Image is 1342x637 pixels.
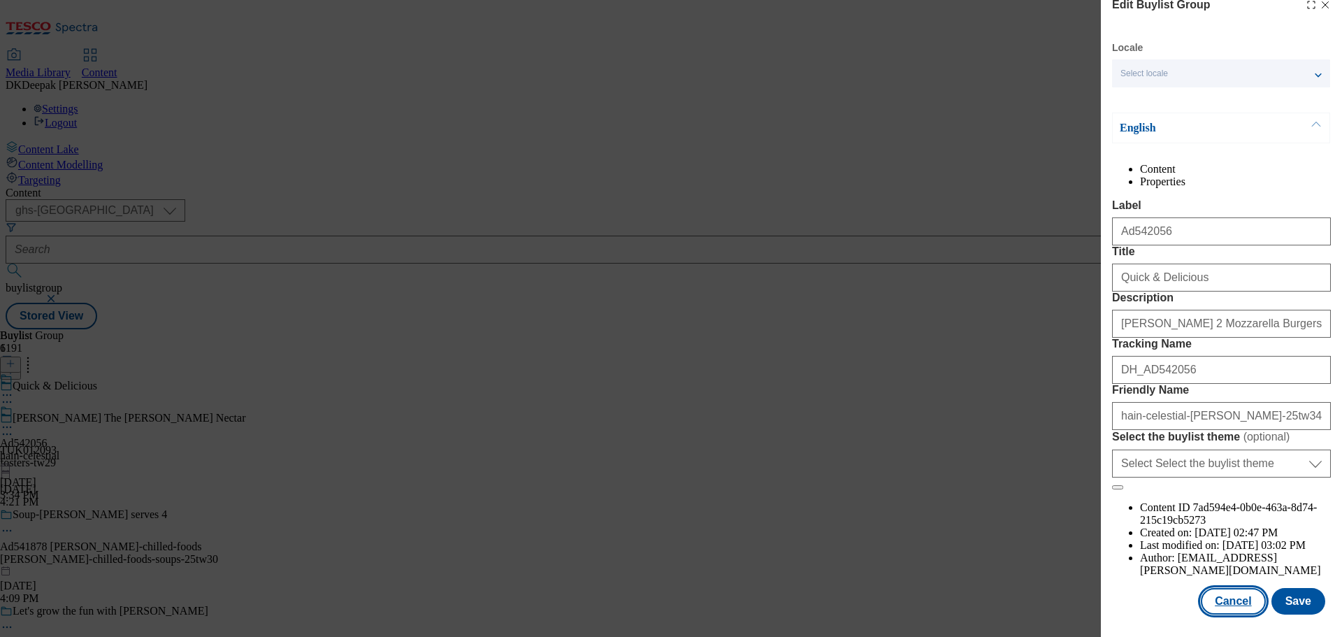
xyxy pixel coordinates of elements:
label: Select the buylist theme [1112,430,1331,444]
li: Created on: [1140,527,1331,539]
span: [DATE] 02:47 PM [1195,527,1278,538]
label: Title [1112,245,1331,258]
label: Tracking Name [1112,338,1331,350]
button: Select locale [1112,59,1330,87]
button: Cancel [1201,588,1265,615]
input: Enter Label [1112,217,1331,245]
label: Locale [1112,44,1143,52]
input: Enter Tracking Name [1112,356,1331,384]
input: Enter Friendly Name [1112,402,1331,430]
input: Enter Title [1112,264,1331,292]
span: 7ad594e4-0b0e-463a-8d74-215c19cb5273 [1140,501,1317,526]
input: Enter Description [1112,310,1331,338]
li: Author: [1140,552,1331,577]
p: English [1120,121,1267,135]
li: Last modified on: [1140,539,1331,552]
li: Content ID [1140,501,1331,527]
label: Friendly Name [1112,384,1331,396]
li: Content [1140,163,1331,176]
span: Select locale [1120,69,1168,79]
span: ( optional ) [1243,431,1290,443]
label: Description [1112,292,1331,304]
span: [DATE] 03:02 PM [1222,539,1306,551]
button: Save [1271,588,1325,615]
label: Label [1112,199,1331,212]
li: Properties [1140,176,1331,188]
span: [EMAIL_ADDRESS][PERSON_NAME][DOMAIN_NAME] [1140,552,1321,576]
